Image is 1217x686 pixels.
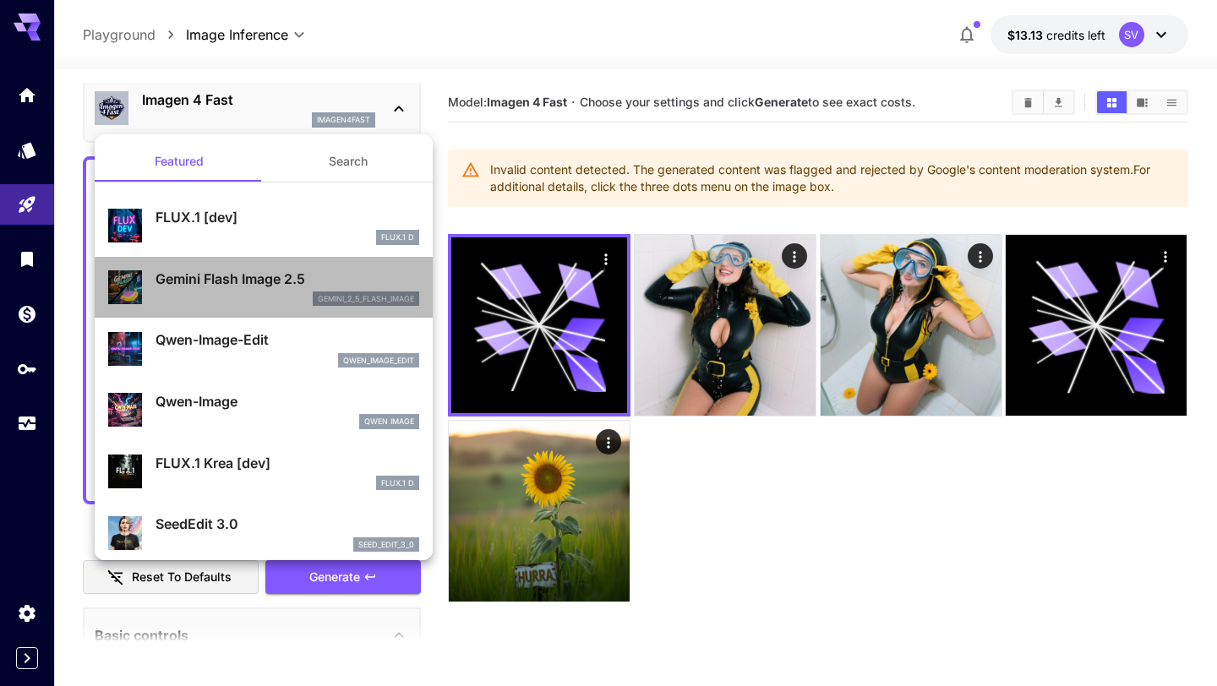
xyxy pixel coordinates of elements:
p: Qwen-Image [156,391,419,411]
div: Qwen-ImageQwen Image [108,384,419,436]
div: SeedEdit 3.0seed_edit_3_0 [108,507,419,558]
div: Gemini Flash Image 2.5gemini_2_5_flash_image [108,262,419,313]
button: Featured [95,141,264,182]
p: Qwen-Image-Edit [156,329,419,350]
p: qwen_image_edit [343,355,414,367]
div: FLUX.1 [dev]FLUX.1 D [108,200,419,252]
div: Qwen-Image-Editqwen_image_edit [108,323,419,374]
p: Gemini Flash Image 2.5 [156,269,419,289]
p: FLUX.1 [dev] [156,207,419,227]
button: Search [264,141,433,182]
p: SeedEdit 3.0 [156,514,419,534]
p: FLUX.1 D [381,477,414,489]
p: Qwen Image [364,416,414,427]
p: FLUX.1 Krea [dev] [156,453,419,473]
div: FLUX.1 Krea [dev]FLUX.1 D [108,446,419,498]
p: seed_edit_3_0 [358,539,414,551]
p: gemini_2_5_flash_image [318,293,414,305]
p: FLUX.1 D [381,231,414,243]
